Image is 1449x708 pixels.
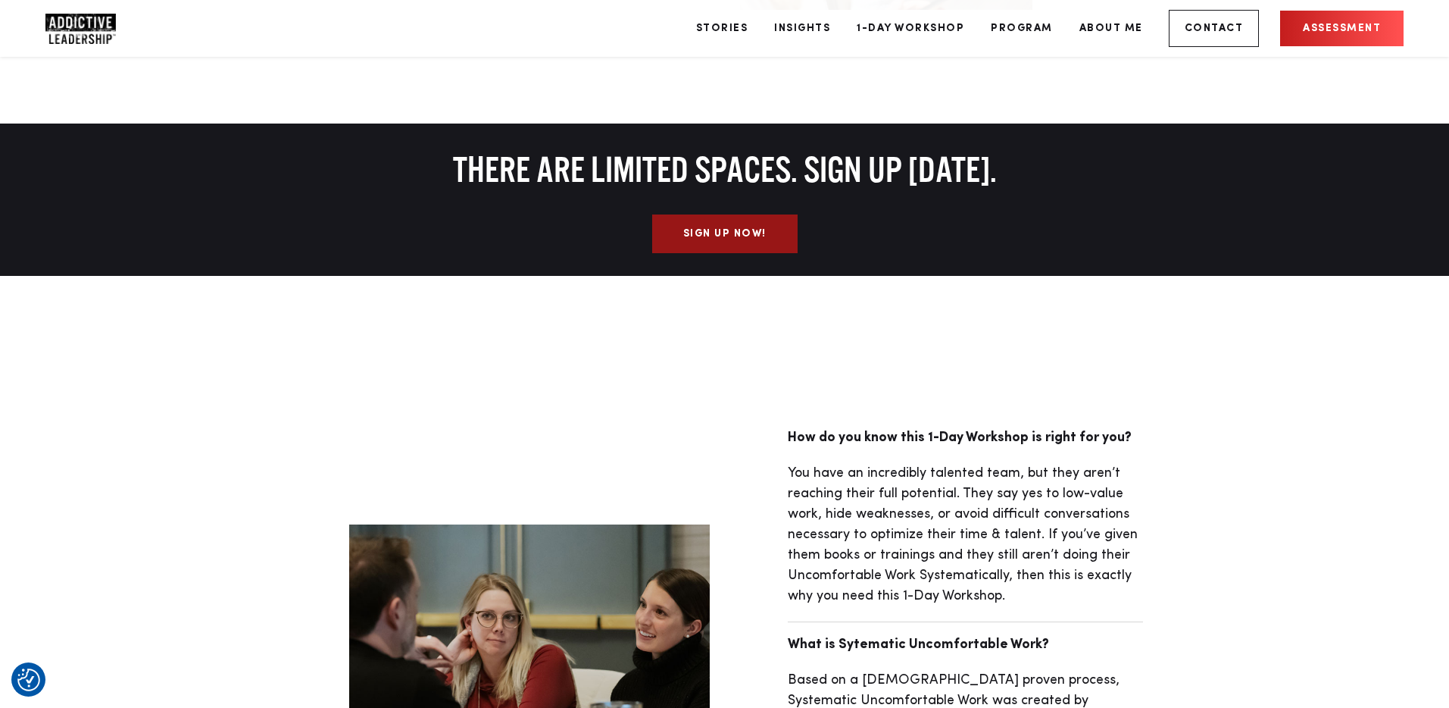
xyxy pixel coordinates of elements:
a: Privacy Policy [248,174,313,186]
strong: What is Sytematic Uncomfortable Work? [788,638,1049,651]
strong: How do you know this 1-Day Workshop is right for you? [788,431,1132,444]
h2: There are limited spaces. Sign up [DATE]. [259,146,1191,192]
a: Contact [1169,10,1260,47]
a: Sign Up Now! [652,215,798,253]
img: Revisit consent button [17,669,40,691]
img: Company Logo [45,14,116,44]
p: You have an incredibly talented team, but they aren’t reaching their full potential. They say yes... [788,463,1143,606]
span: First name [303,2,349,13]
button: Consent Preferences [17,669,40,691]
a: Assessment [1280,11,1404,46]
a: Home [45,14,136,44]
